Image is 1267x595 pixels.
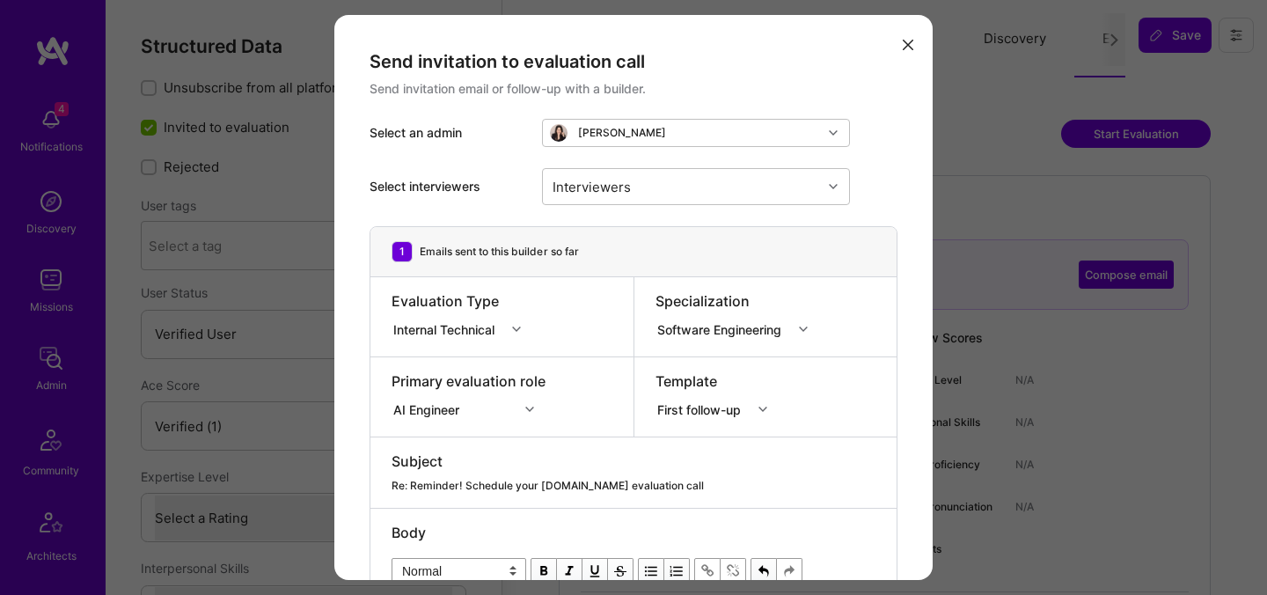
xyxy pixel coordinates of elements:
[829,129,838,137] i: icon Chevron
[392,291,532,311] div: Evaluation Type
[370,124,528,142] div: Select an admin
[721,558,746,584] button: Remove Link
[548,173,635,199] div: Interviewers
[664,558,690,584] button: OL
[799,325,808,334] i: icon Chevron
[655,291,819,311] div: Specialization
[751,558,777,584] button: Undo
[582,558,608,584] button: Underline
[393,320,502,338] div: Internal Technical
[420,244,579,260] div: Emails sent to this builder so far
[657,400,748,418] div: First follow-up
[393,400,466,418] div: AI Engineer
[392,523,875,542] div: Body
[512,325,521,334] i: icon Chevron
[392,371,546,391] div: Primary evaluation role
[578,126,666,140] div: [PERSON_NAME]
[392,241,413,262] div: 1
[758,405,767,414] i: icon Chevron
[525,405,534,414] i: icon Chevron
[694,558,721,584] button: Link
[829,182,838,191] i: icon Chevron
[370,50,897,73] div: Send invitation to evaluation call
[638,558,664,584] button: UL
[655,371,779,391] div: Template
[392,558,526,584] span: Normal
[608,558,633,584] button: Strikethrough
[392,452,875,471] div: Subject
[370,178,528,195] div: Select interviewers
[531,558,557,584] button: Bold
[657,320,788,338] div: Software Engineering
[392,558,526,584] select: Block type
[777,558,802,584] button: Redo
[334,15,933,580] div: modal
[392,478,875,494] div: Re: Reminder! Schedule your [DOMAIN_NAME] evaluation call
[557,558,582,584] button: Italic
[550,124,568,142] img: User Avatar
[370,80,897,98] div: Send invitation email or follow-up with a builder.
[903,40,913,50] i: icon Close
